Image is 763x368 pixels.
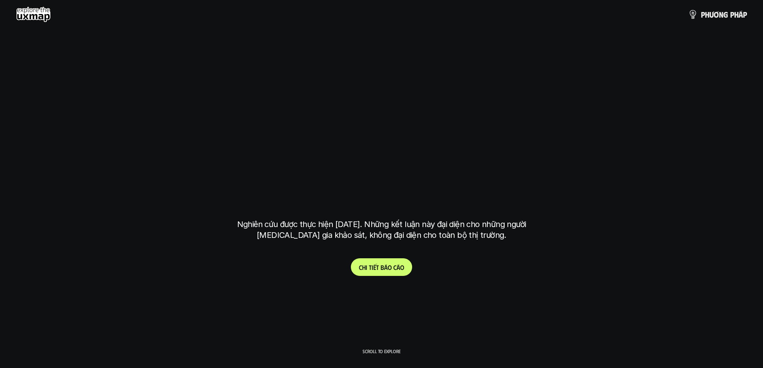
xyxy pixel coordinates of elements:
[714,10,719,19] span: ơ
[734,10,739,19] span: h
[362,348,401,354] p: Scroll to explore
[384,263,388,271] span: á
[743,10,747,19] span: p
[362,263,366,271] span: h
[373,263,376,271] span: ế
[354,94,415,103] h6: Kết quả nghiên cứu
[236,113,528,147] h1: phạm vi công việc của
[701,10,705,19] span: p
[376,263,379,271] span: t
[359,263,362,271] span: C
[730,10,734,19] span: p
[400,263,404,271] span: o
[388,263,392,271] span: o
[709,10,714,19] span: ư
[380,263,384,271] span: b
[739,10,743,19] span: á
[397,263,400,271] span: á
[719,10,723,19] span: n
[366,263,367,271] span: i
[369,263,372,271] span: t
[393,263,397,271] span: c
[232,219,532,241] p: Nghiên cứu được thực hiện [DATE]. Những kết luận này đại diện cho những người [MEDICAL_DATA] gia ...
[351,258,412,276] a: Chitiếtbáocáo
[239,176,524,210] h1: tại [GEOGRAPHIC_DATA]
[688,6,747,22] a: phươngpháp
[723,10,728,19] span: g
[372,263,373,271] span: i
[705,10,709,19] span: h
